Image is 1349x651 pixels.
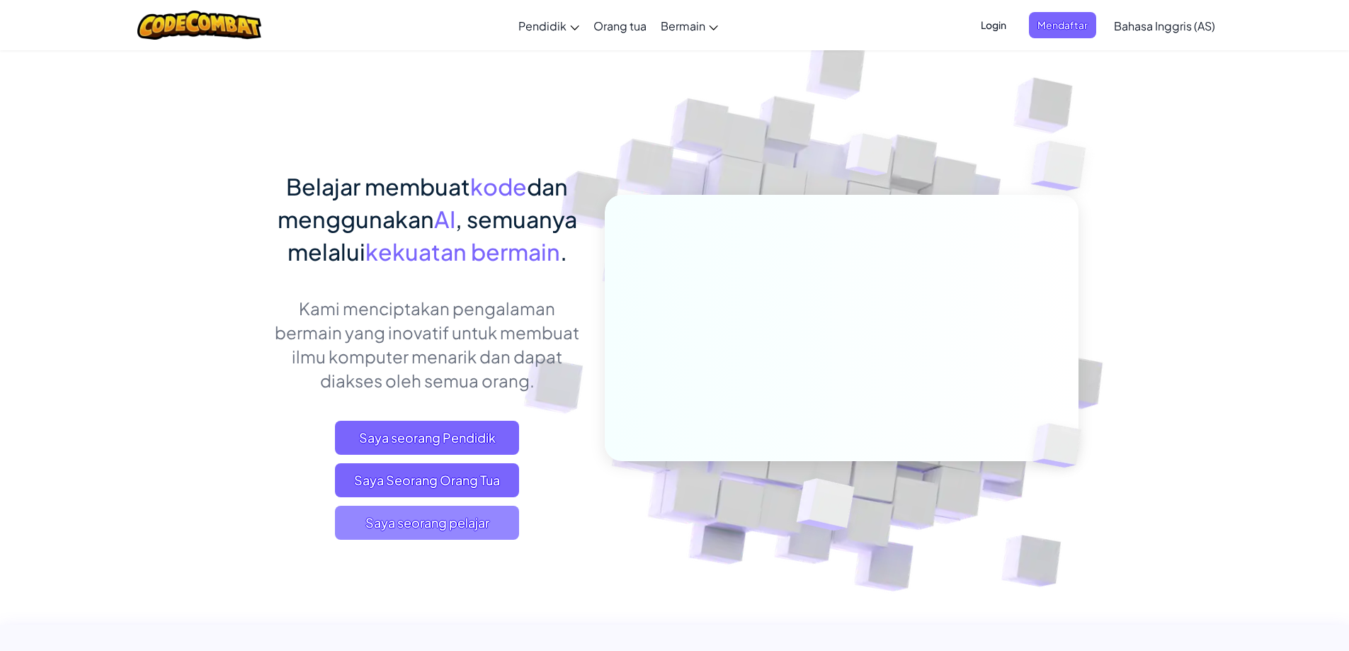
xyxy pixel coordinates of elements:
[1008,394,1115,497] img: Kubus tumpang tindih
[586,6,654,45] a: Orang tua
[359,429,496,446] font: Saya seorang Pendidik
[434,205,455,233] font: AI
[518,18,567,33] font: Pendidik
[137,11,261,40] img: Logo CodeCombat
[1114,18,1215,33] font: Bahasa Inggris (AS)
[654,6,725,45] a: Bermain
[593,18,647,33] font: Orang tua
[1003,106,1125,226] img: Kubus tumpang tindih
[286,172,470,200] font: Belajar membuat
[275,298,579,391] font: Kami menciptakan pengalaman bermain yang inovatif untuk membuat ilmu komputer menarik dan dapat d...
[761,448,888,566] img: Kubus tumpang tindih
[1029,12,1096,38] button: Mendaftar
[470,172,527,200] font: kode
[365,237,560,266] font: kekuatan bermain
[661,18,705,33] font: Bermain
[365,514,489,531] font: Saya seorang pelajar
[981,18,1006,31] font: Login
[335,421,519,455] a: Saya seorang Pendidik
[335,463,519,497] a: Saya Seorang Orang Tua
[819,106,921,211] img: Kubus tumpang tindih
[511,6,586,45] a: Pendidik
[972,12,1015,38] button: Login
[335,506,519,540] button: Saya seorang pelajar
[1107,6,1222,45] a: Bahasa Inggris (AS)
[354,472,500,488] font: Saya Seorang Orang Tua
[1037,18,1088,31] font: Mendaftar
[560,237,567,266] font: .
